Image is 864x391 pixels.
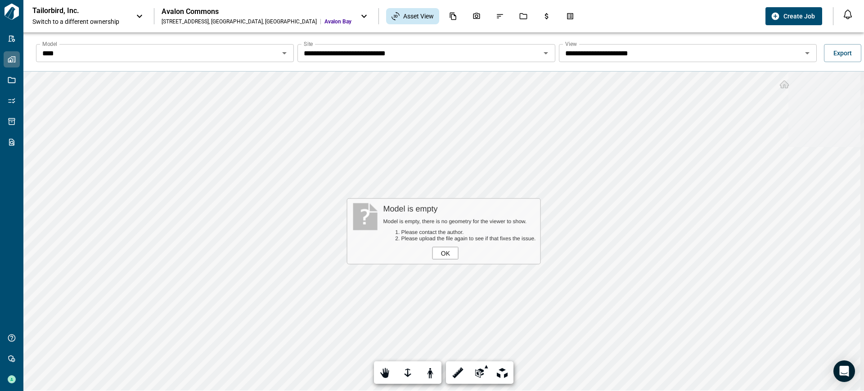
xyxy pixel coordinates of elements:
[540,47,552,59] button: Open
[783,12,815,21] span: Create Job
[162,18,317,25] div: [STREET_ADDRESS] , [GEOGRAPHIC_DATA] , [GEOGRAPHIC_DATA]
[32,17,127,26] span: Switch to a different ownership
[383,218,536,224] div: Model is empty, there is no geometry for the viewer to show.
[490,9,509,24] div: Issues & Info
[432,247,459,259] div: OK
[561,9,580,24] div: Takeoff Center
[42,40,57,48] label: Model
[403,12,434,21] span: Asset View
[467,9,486,24] div: Photos
[537,9,556,24] div: Budgets
[162,7,351,16] div: Avalon Commons
[278,47,291,59] button: Open
[833,360,855,382] div: Open Intercom Messenger
[444,9,463,24] div: Documents
[304,40,313,48] label: Site
[801,47,814,59] button: Open
[383,204,536,213] div: Model is empty
[514,9,533,24] div: Jobs
[324,18,351,25] span: Avalon Bay
[401,235,536,241] li: Please upload the file again to see if that fixes the issue.
[32,6,113,15] p: Tailorbird, Inc.
[824,44,861,62] button: Export
[386,8,439,24] div: Asset View
[841,7,855,22] button: Open notification feed
[565,40,577,48] label: View
[401,229,536,235] li: Please contact the author.
[833,49,852,58] span: Export
[765,7,822,25] button: Create Job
